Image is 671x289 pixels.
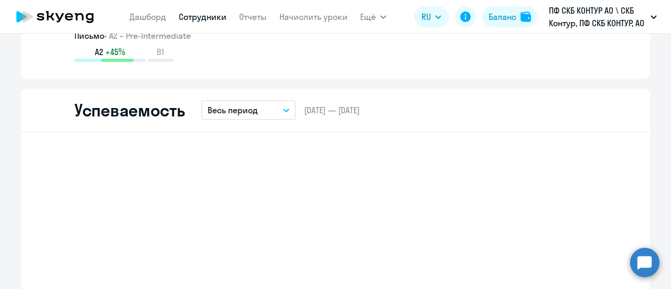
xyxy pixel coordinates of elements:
button: ПФ СКБ КОНТУР АО \ СКБ Контур, ПФ СКБ КОНТУР, АО [544,4,662,29]
h3: Письмо [74,29,597,42]
span: A2 [95,46,103,58]
div: Баланс [489,10,516,23]
span: [DATE] — [DATE] [304,104,360,116]
span: Ещё [360,10,376,23]
img: balance [521,12,531,22]
p: Весь период [208,104,258,116]
span: B1 [157,46,164,58]
span: • A2 – Pre-Intermediate [104,30,191,41]
span: +45% [105,46,125,58]
a: Начислить уроки [279,12,348,22]
h2: Успеваемость [74,100,185,121]
button: Весь период [201,100,296,120]
a: Сотрудники [179,12,226,22]
p: ПФ СКБ КОНТУР АО \ СКБ Контур, ПФ СКБ КОНТУР, АО [549,4,646,29]
button: RU [414,6,449,27]
a: Дашборд [129,12,166,22]
span: RU [421,10,431,23]
button: Ещё [360,6,386,27]
button: Балансbalance [482,6,537,27]
a: Отчеты [239,12,267,22]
